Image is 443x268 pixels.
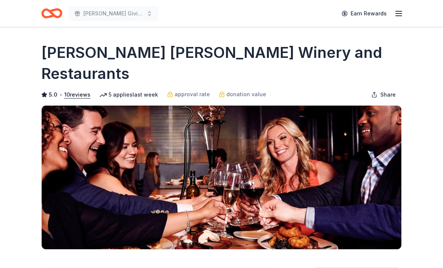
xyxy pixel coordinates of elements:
[337,7,391,20] a: Earn Rewards
[41,5,62,22] a: Home
[380,90,396,99] span: Share
[68,6,158,21] button: [PERSON_NAME] Giving Greens Golf Outing
[175,90,210,99] span: approval rate
[41,42,402,84] h1: [PERSON_NAME] [PERSON_NAME] Winery and Restaurants
[83,9,143,18] span: [PERSON_NAME] Giving Greens Golf Outing
[64,90,90,99] button: 10reviews
[60,92,62,98] span: •
[365,87,402,102] button: Share
[99,90,158,99] div: 5 applies last week
[49,90,57,99] span: 5.0
[167,90,210,99] a: approval rate
[226,90,266,99] span: donation value
[42,106,401,249] img: Image for Cooper's Hawk Winery and Restaurants
[219,90,266,99] a: donation value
